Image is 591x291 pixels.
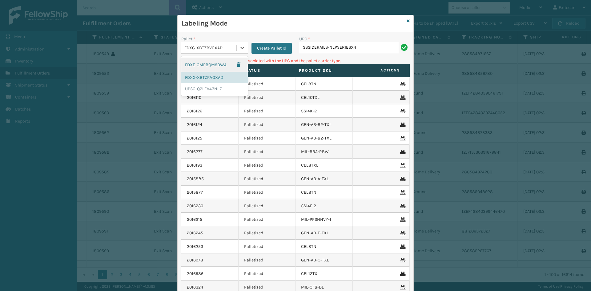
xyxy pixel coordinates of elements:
[295,186,353,199] td: CEL8TN
[181,83,248,95] div: UPSG-Q2LEV43NLZ
[187,271,203,277] a: 2016986
[239,145,296,159] td: Palletized
[239,172,296,186] td: Palletized
[239,118,296,131] td: Palletized
[400,136,404,140] i: Remove From Pallet
[187,189,203,196] a: 2015877
[295,267,353,281] td: CEL12TXL
[295,145,353,159] td: MIL-BBA-RBW
[187,244,203,250] a: 2016253
[251,43,292,54] button: Create Pallet Id
[239,253,296,267] td: Palletized
[400,190,404,195] i: Remove From Pallet
[239,131,296,145] td: Palletized
[187,162,202,168] a: 2016193
[187,257,203,263] a: 2016978
[295,226,353,240] td: GEN-AB-E-TXL
[295,172,353,186] td: GEN-AB-A-TXL
[295,131,353,145] td: GEN-AB-B2-TXL
[239,199,296,213] td: Palletized
[295,77,353,91] td: CEL8TN
[400,272,404,276] i: Remove From Pallet
[400,163,404,168] i: Remove From Pallet
[295,91,353,104] td: CEL10TXL
[400,217,404,222] i: Remove From Pallet
[295,199,353,213] td: SS14F-2
[400,123,404,127] i: Remove From Pallet
[187,216,202,223] a: 2016215
[299,36,310,42] label: UPC
[187,122,202,128] a: 2016124
[239,226,296,240] td: Palletized
[295,159,353,172] td: CEL8TXL
[239,267,296,281] td: Palletized
[181,72,248,83] div: FDXG-XBTZRVGXAD
[400,258,404,262] i: Remove From Pallet
[295,213,353,226] td: MIL-PPSNNVY-1
[400,109,404,113] i: Remove From Pallet
[239,240,296,253] td: Palletized
[400,231,404,235] i: Remove From Pallet
[400,82,404,86] i: Remove From Pallet
[187,176,204,182] a: 2015885
[181,58,410,64] p: Can't find any fulfillment orders associated with the UPC and the pallet carrier type.
[400,245,404,249] i: Remove From Pallet
[187,230,203,236] a: 2016245
[400,285,404,289] i: Remove From Pallet
[187,95,201,101] a: 2016110
[184,45,237,51] div: FDXG-XBTZRVGXAD
[187,203,203,209] a: 2016230
[400,95,404,100] i: Remove From Pallet
[295,240,353,253] td: CEL8TN
[239,91,296,104] td: Palletized
[400,204,404,208] i: Remove From Pallet
[239,213,296,226] td: Palletized
[239,77,296,91] td: Palletized
[299,68,344,73] label: Product SKU
[295,118,353,131] td: GEN-AB-B2-TXL
[243,68,287,73] label: Status
[187,149,203,155] a: 2016277
[351,65,404,75] span: Actions
[187,284,203,290] a: 2016324
[181,19,404,28] h3: Labeling Mode
[400,177,404,181] i: Remove From Pallet
[187,135,202,141] a: 2016125
[181,58,248,72] div: FDXE-CMPBQM9BWA
[239,186,296,199] td: Palletized
[400,150,404,154] i: Remove From Pallet
[239,159,296,172] td: Palletized
[295,104,353,118] td: SS14K-2
[295,253,353,267] td: GEN-AB-C-TXL
[239,104,296,118] td: Palletized
[181,36,195,42] label: Pallet
[187,108,202,114] a: 2016126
